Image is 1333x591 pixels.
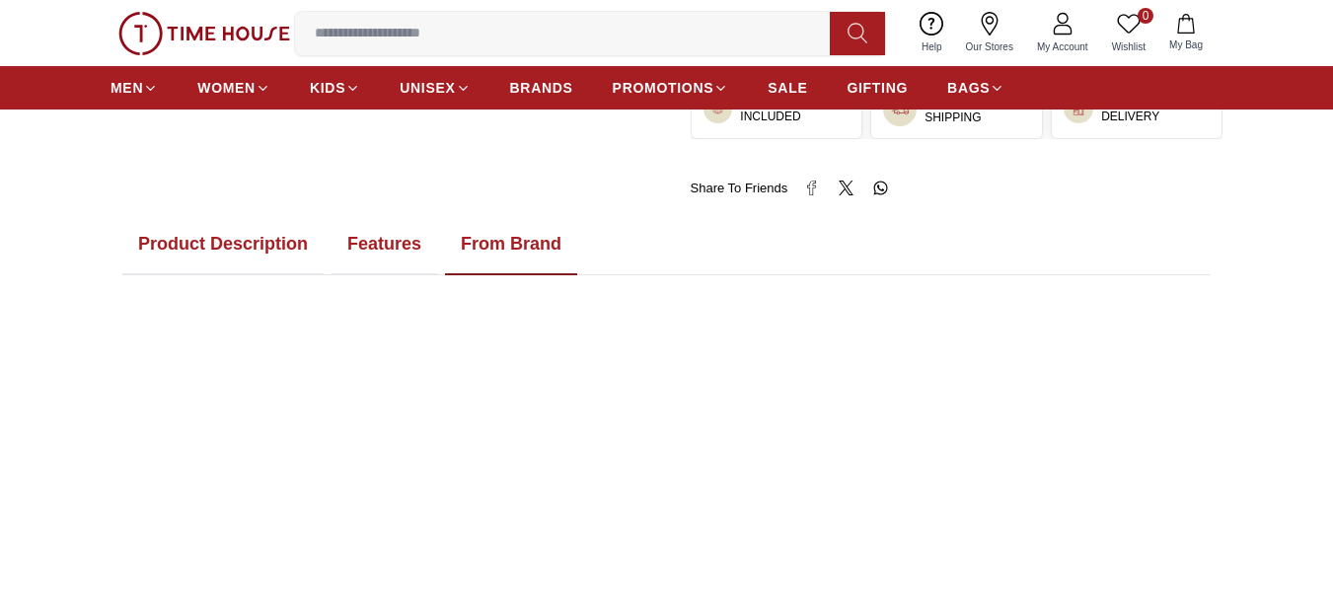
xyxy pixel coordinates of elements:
span: My Account [1029,39,1096,54]
a: BAGS [947,70,1004,106]
span: KIDS [310,78,345,98]
button: From Brand [445,214,577,275]
a: WOMEN [197,70,270,106]
button: Features [332,214,437,275]
button: Product Description [122,214,324,275]
a: SALE [768,70,807,106]
a: UNISEX [400,70,470,106]
span: 0 [1138,8,1153,24]
button: My Bag [1157,10,1215,56]
h3: TRUSTED SHIPPING [925,94,1029,125]
a: Help [910,8,954,58]
span: My Bag [1161,37,1211,52]
span: UNISEX [400,78,455,98]
span: GIFTING [847,78,908,98]
span: Wishlist [1104,39,1153,54]
span: PROMOTIONS [613,78,714,98]
a: GIFTING [847,70,908,106]
a: KIDS [310,70,360,106]
span: BAGS [947,78,990,98]
img: ... [891,101,909,118]
span: SALE [768,78,807,98]
a: BRANDS [510,70,573,106]
a: 0Wishlist [1100,8,1157,58]
span: Our Stores [958,39,1021,54]
span: BRANDS [510,78,573,98]
span: Share To Friends [691,179,788,198]
span: Help [914,39,950,54]
a: Our Stores [954,8,1025,58]
img: ... [118,12,290,55]
span: MEN [111,78,143,98]
span: WOMEN [197,78,256,98]
a: MEN [111,70,158,106]
a: PROMOTIONS [613,70,729,106]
